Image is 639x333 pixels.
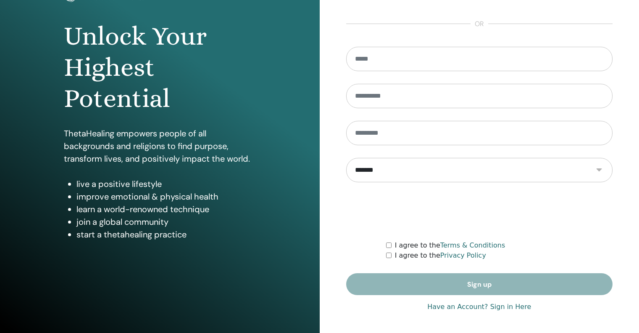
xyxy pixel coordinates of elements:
li: start a thetahealing practice [76,228,256,241]
li: learn a world-renowned technique [76,203,256,216]
label: I agree to the [395,240,505,250]
span: or [471,19,488,29]
li: join a global community [76,216,256,228]
label: I agree to the [395,250,486,261]
a: Terms & Conditions [440,241,505,249]
iframe: reCAPTCHA [415,195,543,228]
li: live a positive lifestyle [76,178,256,190]
li: improve emotional & physical health [76,190,256,203]
a: Privacy Policy [440,251,486,259]
h1: Unlock Your Highest Potential [64,21,256,115]
p: ThetaHealing empowers people of all backgrounds and religions to find purpose, transform lives, a... [64,127,256,165]
a: Have an Account? Sign in Here [427,302,531,312]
